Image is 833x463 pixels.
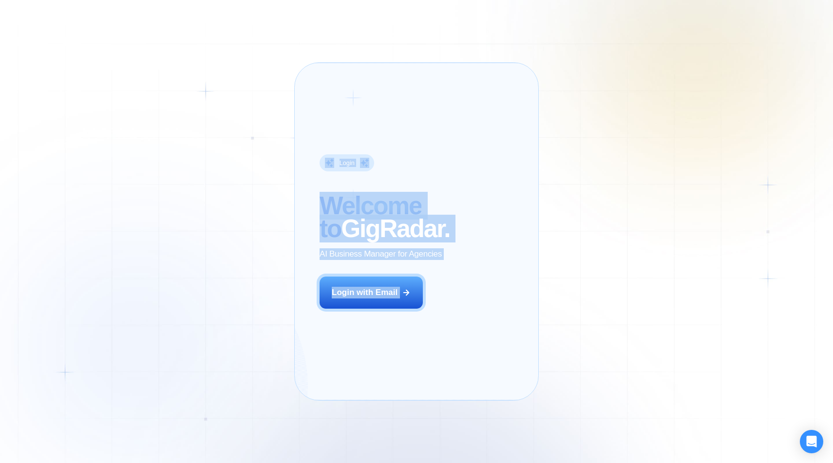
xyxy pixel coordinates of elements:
span: Welcome to [320,192,421,242]
div: Login with Email [332,287,398,298]
button: Login with Email [320,277,423,309]
h2: ‍ GigRadar. [320,194,450,240]
div: Open Intercom Messenger [800,430,823,453]
p: AI Business Manager for Agencies [320,248,442,260]
div: Login [340,159,355,167]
